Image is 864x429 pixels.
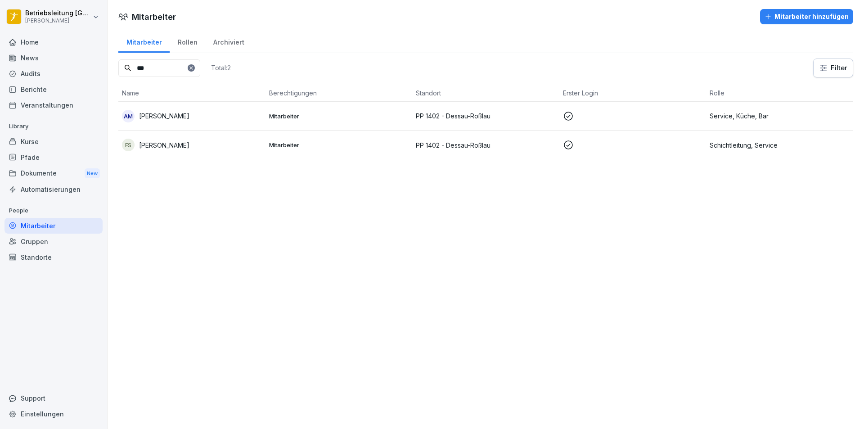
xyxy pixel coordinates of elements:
p: [PERSON_NAME] [139,111,189,121]
p: Service, Küche, Bar [710,111,850,121]
p: Mitarbeiter [269,112,409,120]
a: Archiviert [205,30,252,53]
a: News [4,50,103,66]
a: Kurse [4,134,103,149]
p: Library [4,119,103,134]
a: Automatisierungen [4,181,103,197]
th: Name [118,85,265,102]
p: Total: 2 [211,63,231,72]
div: Filter [819,63,847,72]
p: [PERSON_NAME] [139,140,189,150]
a: Standorte [4,249,103,265]
a: Audits [4,66,103,81]
p: Mitarbeiter [269,141,409,149]
a: Veranstaltungen [4,97,103,113]
a: Home [4,34,103,50]
p: Betriebsleitung [GEOGRAPHIC_DATA] [25,9,91,17]
a: Rollen [170,30,205,53]
a: Mitarbeiter [4,218,103,234]
div: AM [122,110,135,122]
a: Einstellungen [4,406,103,422]
div: New [85,168,100,179]
p: People [4,203,103,218]
p: PP 1402 - Dessau-Roßlau [416,140,556,150]
th: Berechtigungen [265,85,413,102]
th: Erster Login [559,85,706,102]
a: Berichte [4,81,103,97]
div: Support [4,390,103,406]
button: Mitarbeiter hinzufügen [760,9,853,24]
th: Rolle [706,85,853,102]
p: Schichtleitung, Service [710,140,850,150]
th: Standort [412,85,559,102]
div: FS [122,139,135,151]
button: Filter [814,59,853,77]
div: Dokumente [4,165,103,182]
div: Mitarbeiter hinzufügen [765,12,849,22]
a: Pfade [4,149,103,165]
a: Gruppen [4,234,103,249]
p: [PERSON_NAME] [25,18,91,24]
p: PP 1402 - Dessau-Roßlau [416,111,556,121]
a: Mitarbeiter [118,30,170,53]
h1: Mitarbeiter [132,11,176,23]
a: DokumenteNew [4,165,103,182]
